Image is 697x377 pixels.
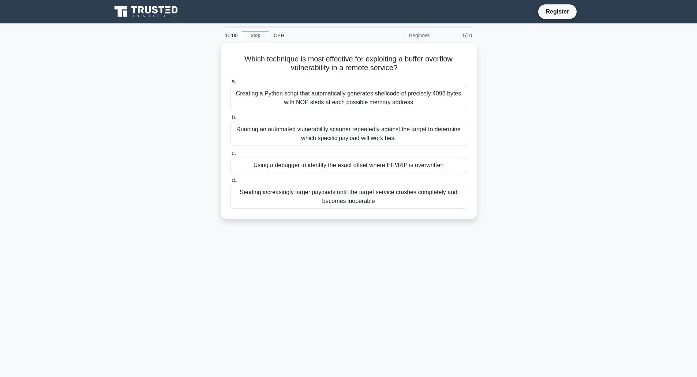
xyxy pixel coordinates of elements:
span: b. [232,114,236,120]
span: a. [232,78,236,84]
div: 10:00 [221,28,242,43]
span: c. [232,150,236,156]
span: d. [232,177,236,183]
div: Running an automated vulnerability scanner repeatedly against the target to determine which speci... [230,122,467,146]
div: 1/10 [434,28,477,43]
div: CEH [269,28,370,43]
div: Creating a Python script that automatically generates shellcode of precisely 4096 bytes with NOP ... [230,86,467,110]
div: Beginner [370,28,434,43]
a: Stop [242,31,269,40]
div: Using a debugger to identify the exact offset where EIP/RIP is overwritten [230,158,467,173]
div: Sending increasingly larger payloads until the target service crashes completely and becomes inop... [230,185,467,209]
h5: Which technique is most effective for exploiting a buffer overflow vulnerability in a remote serv... [229,54,468,73]
a: Register [541,7,573,16]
